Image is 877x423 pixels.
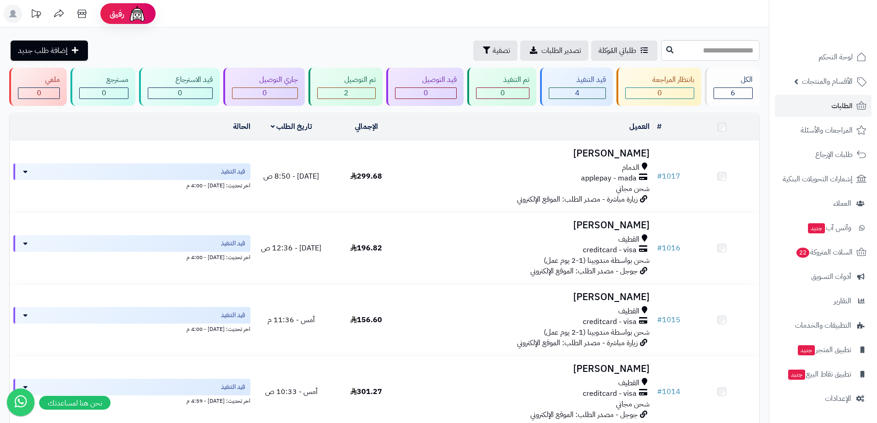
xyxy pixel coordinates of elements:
span: أمس - 10:33 ص [265,386,318,397]
a: إشعارات التحويلات البنكية [775,168,871,190]
span: creditcard - visa [583,245,637,255]
h3: [PERSON_NAME] [407,292,650,302]
span: رفيق [110,8,124,19]
span: جديد [798,345,815,355]
img: ai-face.png [128,5,146,23]
div: اخر تحديث: [DATE] - 4:00 م [13,180,250,190]
a: # [657,121,662,132]
span: التقارير [834,295,851,307]
span: 0 [178,87,182,99]
div: قيد التوصيل [395,75,457,85]
span: قيد التنفيذ [221,311,245,320]
span: قيد التنفيذ [221,167,245,176]
div: اخر تحديث: [DATE] - 4:59 م [13,395,250,405]
span: أمس - 11:36 م [267,314,315,325]
div: بانتظار المراجعة [625,75,694,85]
a: طلبات الإرجاع [775,144,871,166]
div: اخر تحديث: [DATE] - 4:00 م [13,252,250,261]
div: تم التوصيل [317,75,376,85]
span: تطبيق المتجر [797,343,851,356]
div: قيد الاسترجاع [148,75,212,85]
span: 301.27 [350,386,382,397]
span: # [657,314,662,325]
a: تحديثات المنصة [24,5,47,25]
a: الحالة [233,121,250,132]
span: الدمام [622,162,639,173]
div: اخر تحديث: [DATE] - 4:00 م [13,324,250,333]
span: تصفية [493,45,510,56]
span: شحن مجاني [616,399,650,410]
img: logo-2.png [814,25,868,44]
a: تم التنفيذ 0 [465,68,538,106]
span: تصدير الطلبات [541,45,581,56]
div: 0 [395,88,456,99]
span: العملاء [833,197,851,210]
div: 0 [18,88,59,99]
span: # [657,243,662,254]
span: المراجعات والأسئلة [801,124,853,137]
a: تصدير الطلبات [520,41,588,61]
span: الطلبات [831,99,853,112]
a: بانتظار المراجعة 0 [615,68,703,106]
a: تطبيق نقاط البيعجديد [775,363,871,385]
span: # [657,386,662,397]
span: applepay - mada [581,173,637,184]
a: ملغي 0 [7,68,69,106]
a: التقارير [775,290,871,312]
div: 0 [476,88,529,99]
span: 6 [731,87,735,99]
h3: [PERSON_NAME] [407,220,650,231]
a: تم التوصيل 2 [307,68,384,106]
a: قيد التنفيذ 4 [538,68,614,106]
span: لوحة التحكم [819,51,853,64]
span: 0 [500,87,505,99]
div: 0 [148,88,212,99]
span: 22 [796,248,809,258]
div: 4 [549,88,605,99]
span: زيارة مباشرة - مصدر الطلب: الموقع الإلكتروني [517,194,638,205]
a: الإعدادات [775,388,871,410]
a: السلات المتروكة22 [775,241,871,263]
span: شحن بواسطة مندوبينا (1-2 يوم عمل) [544,255,650,266]
span: 0 [102,87,106,99]
a: جاري التوصيل 0 [221,68,307,106]
span: القطيف [618,378,639,388]
a: الإجمالي [355,121,378,132]
span: 0 [262,87,267,99]
span: 0 [657,87,662,99]
div: تم التنفيذ [476,75,529,85]
h3: [PERSON_NAME] [407,364,650,374]
span: [DATE] - 8:50 ص [263,171,319,182]
a: أدوات التسويق [775,266,871,288]
a: #1017 [657,171,680,182]
a: وآتس آبجديد [775,217,871,239]
span: 196.82 [350,243,382,254]
a: #1014 [657,386,680,397]
div: 0 [80,88,128,99]
span: جديد [808,223,825,233]
a: الكل6 [703,68,761,106]
span: إشعارات التحويلات البنكية [783,173,853,185]
span: إضافة طلب جديد [18,45,68,56]
span: أدوات التسويق [811,270,851,283]
a: تاريخ الطلب [271,121,313,132]
span: التطبيقات والخدمات [795,319,851,332]
span: القطيف [618,306,639,317]
span: قيد التنفيذ [221,239,245,248]
a: تطبيق المتجرجديد [775,339,871,361]
span: وآتس آب [807,221,851,234]
span: جديد [788,370,805,380]
span: [DATE] - 12:36 ص [261,243,321,254]
span: 4 [575,87,580,99]
div: مسترجع [79,75,128,85]
div: 0 [232,88,297,99]
span: القطيف [618,234,639,245]
span: 0 [37,87,41,99]
div: 0 [626,88,694,99]
a: طلباتي المُوكلة [591,41,657,61]
span: قيد التنفيذ [221,382,245,392]
div: الكل [714,75,753,85]
span: السلات المتروكة [796,246,853,259]
a: المراجعات والأسئلة [775,119,871,141]
a: لوحة التحكم [775,46,871,68]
